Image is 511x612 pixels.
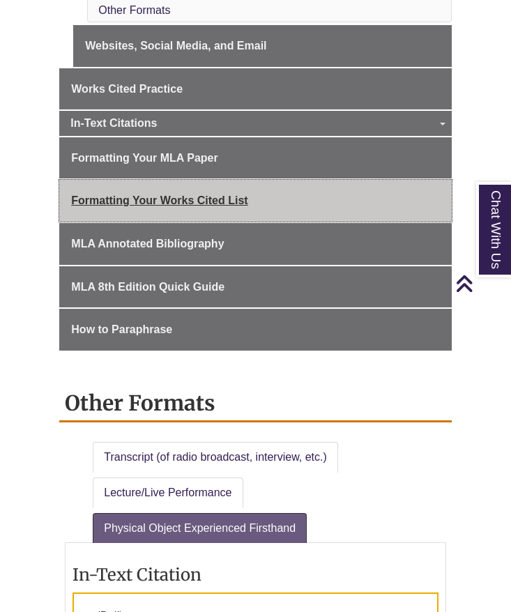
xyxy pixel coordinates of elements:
span: Formatting Your MLA Paper [71,152,218,164]
span: How to Paraphrase [71,323,172,335]
a: In-Text Citations [59,111,451,136]
a: Formatting Your MLA Paper [59,137,451,179]
span: Works Cited Practice [71,83,183,95]
span: MLA 8th Edition Quick Guide [71,281,224,293]
a: Formatting Your Works Cited List [59,180,451,222]
span: In-Text Citations [70,117,157,129]
a: Websites, Social Media, and Email [73,25,451,67]
a: MLA 8th Edition Quick Guide [59,266,451,308]
span: Formatting Your Works Cited List [71,194,247,206]
a: Physical Object Experienced Firsthand [93,513,307,544]
a: Transcript (of radio broadcast, interview, etc.) [93,442,338,473]
span: MLA Annotated Bibliography [71,238,224,250]
a: Lecture/Live Performance [93,477,243,508]
h2: Other Formats [59,385,451,422]
a: How to Paraphrase [59,309,451,351]
a: Back to Top [455,274,508,293]
a: MLA Annotated Bibliography [59,223,451,265]
a: Works Cited Practice [59,68,451,110]
a: Other Formats [98,4,170,16]
h3: In-Text Citation [73,564,438,586]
